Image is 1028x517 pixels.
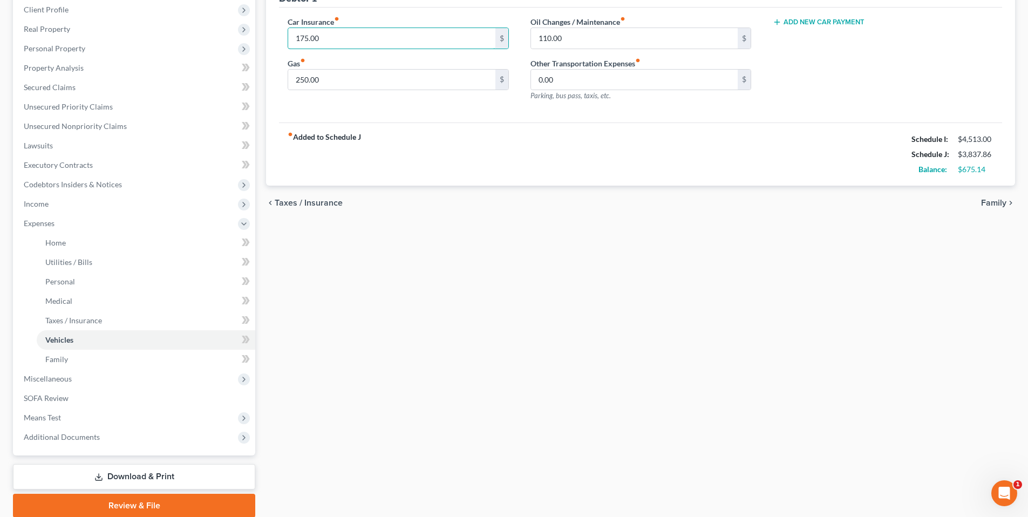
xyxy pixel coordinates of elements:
span: Personal [45,277,75,286]
input: -- [531,70,738,90]
span: SOFA Review [24,393,69,403]
span: Family [981,199,1006,207]
a: Personal [37,272,255,291]
a: Vehicles [37,330,255,350]
strong: Schedule I: [911,134,948,144]
div: $675.14 [958,164,993,175]
div: $3,837.86 [958,149,993,160]
span: Real Property [24,24,70,33]
i: fiber_manual_record [334,16,339,22]
span: Parking, bus pass, taxis, etc. [530,91,611,100]
a: Utilities / Bills [37,253,255,272]
i: chevron_right [1006,199,1015,207]
label: Other Transportation Expenses [530,58,641,69]
input: -- [531,28,738,49]
span: Medical [45,296,72,305]
a: Secured Claims [15,78,255,97]
span: Secured Claims [24,83,76,92]
div: $ [495,28,508,49]
input: -- [288,28,495,49]
a: SOFA Review [15,389,255,408]
span: Codebtors Insiders & Notices [24,180,122,189]
span: Taxes / Insurance [275,199,343,207]
a: Unsecured Nonpriority Claims [15,117,255,136]
a: Taxes / Insurance [37,311,255,330]
a: Medical [37,291,255,311]
a: Family [37,350,255,369]
input: -- [288,70,495,90]
span: Expenses [24,219,55,228]
span: Unsecured Priority Claims [24,102,113,111]
a: Property Analysis [15,58,255,78]
label: Oil Changes / Maintenance [530,16,625,28]
i: fiber_manual_record [620,16,625,22]
iframe: Intercom live chat [991,480,1017,506]
span: Miscellaneous [24,374,72,383]
a: Download & Print [13,464,255,489]
i: fiber_manual_record [288,132,293,137]
label: Gas [288,58,305,69]
span: Taxes / Insurance [45,316,102,325]
span: Vehicles [45,335,73,344]
strong: Added to Schedule J [288,132,361,177]
span: 1 [1013,480,1022,489]
span: Executory Contracts [24,160,93,169]
i: chevron_left [266,199,275,207]
div: $ [738,70,751,90]
span: Additional Documents [24,432,100,441]
i: fiber_manual_record [300,58,305,63]
strong: Balance: [918,165,947,174]
strong: Schedule J: [911,149,949,159]
div: $ [495,70,508,90]
span: Unsecured Nonpriority Claims [24,121,127,131]
span: Lawsuits [24,141,53,150]
div: $ [738,28,751,49]
span: Family [45,355,68,364]
a: Home [37,233,255,253]
button: Add New Car Payment [773,18,864,26]
label: Car Insurance [288,16,339,28]
span: Client Profile [24,5,69,14]
span: Personal Property [24,44,85,53]
a: Executory Contracts [15,155,255,175]
span: Property Analysis [24,63,84,72]
button: chevron_left Taxes / Insurance [266,199,343,207]
span: Means Test [24,413,61,422]
span: Utilities / Bills [45,257,92,267]
i: fiber_manual_record [635,58,641,63]
button: Family chevron_right [981,199,1015,207]
a: Unsecured Priority Claims [15,97,255,117]
a: Lawsuits [15,136,255,155]
span: Income [24,199,49,208]
div: $4,513.00 [958,134,993,145]
span: Home [45,238,66,247]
